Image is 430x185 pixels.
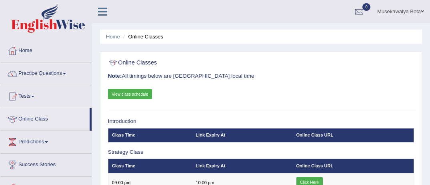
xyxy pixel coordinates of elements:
[0,62,92,82] a: Practice Questions
[108,149,414,155] h3: Strategy Class
[108,73,122,79] b: Note:
[108,89,152,99] a: View class schedule
[106,34,120,40] a: Home
[0,85,92,105] a: Tests
[108,159,192,173] th: Class Time
[121,33,163,40] li: Online Classes
[108,119,414,125] h3: Introduction
[192,128,292,142] th: Link Expiry At
[0,108,90,128] a: Online Class
[108,58,298,68] h2: Online Classes
[0,131,92,151] a: Predictions
[292,128,414,142] th: Online Class URL
[0,40,92,60] a: Home
[0,154,92,174] a: Success Stories
[108,128,192,142] th: Class Time
[362,3,370,11] span: 0
[292,159,414,173] th: Online Class URL
[108,73,414,79] h3: All timings below are [GEOGRAPHIC_DATA] local time
[192,159,292,173] th: Link Expiry At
